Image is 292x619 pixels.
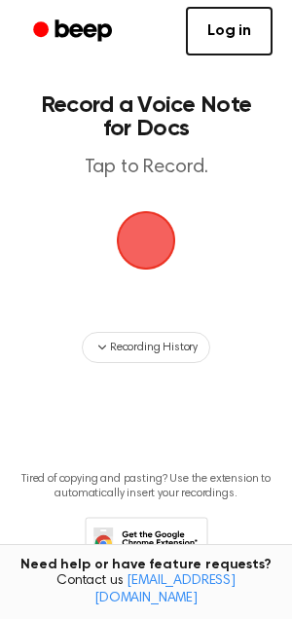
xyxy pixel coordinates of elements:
[12,573,280,607] span: Contact us
[94,574,236,605] a: [EMAIL_ADDRESS][DOMAIN_NAME]
[35,93,257,140] h1: Record a Voice Note for Docs
[110,339,198,356] span: Recording History
[82,332,210,363] button: Recording History
[117,211,175,270] img: Beep Logo
[35,156,257,180] p: Tap to Record.
[186,7,273,55] a: Log in
[19,13,129,51] a: Beep
[16,472,276,501] p: Tired of copying and pasting? Use the extension to automatically insert your recordings.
